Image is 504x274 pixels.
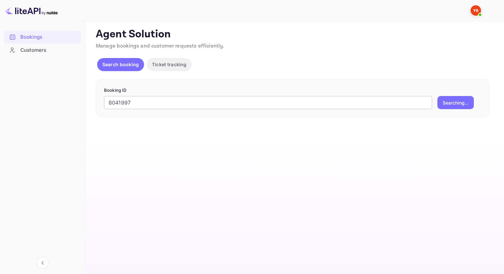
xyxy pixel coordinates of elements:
[96,28,492,41] p: Agent Solution
[104,96,432,109] input: Enter Booking ID (e.g., 63782194)
[471,5,481,16] img: Yandex Support
[96,43,224,49] span: Manage bookings and customer requests efficiently.
[37,257,49,269] button: Collapse navigation
[5,5,58,16] img: LiteAPI logo
[20,33,78,41] div: Bookings
[437,96,474,109] button: Searching...
[4,31,81,43] a: Bookings
[4,44,81,57] div: Customers
[104,87,481,94] p: Booking ID
[102,61,139,68] p: Search booking
[4,44,81,56] a: Customers
[4,31,81,44] div: Bookings
[20,47,78,54] div: Customers
[152,61,186,68] p: Ticket tracking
